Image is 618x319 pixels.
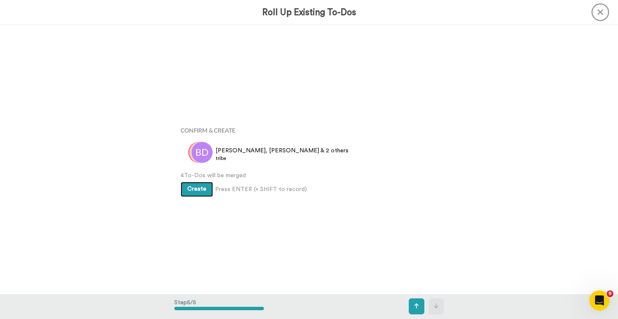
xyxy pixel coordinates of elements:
img: ge.png [188,142,209,163]
span: 4 To-Dos will be merged [181,171,437,180]
span: Create [187,186,206,192]
div: Step 5 / 5 [174,294,264,319]
iframe: Intercom live chat [589,290,610,311]
span: tribe [216,155,349,162]
h3: Roll Up Existing To-Dos [262,8,356,17]
span: Press ENTER (+ SHIFT to record) [215,185,307,194]
h4: Confirm & Create [181,127,437,133]
span: [PERSON_NAME], [PERSON_NAME] & 2 others [216,146,349,155]
span: 9 [607,290,613,297]
img: bd.png [192,142,213,163]
button: Create [181,182,213,197]
img: mg.png [189,142,210,163]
